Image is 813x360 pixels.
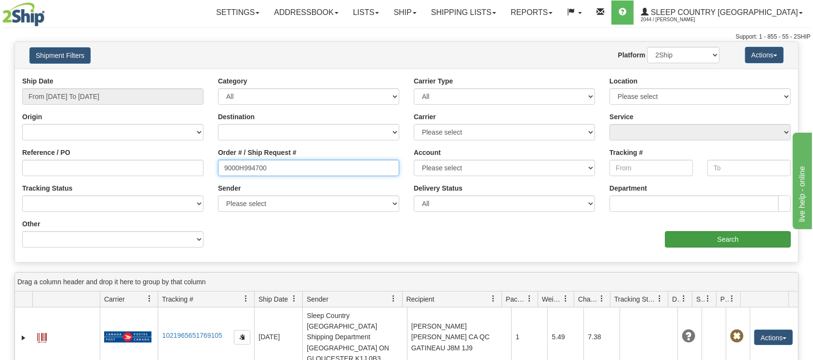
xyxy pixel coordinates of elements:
[258,294,288,304] span: Ship Date
[521,291,538,307] a: Packages filter column settings
[557,291,574,307] a: Weight filter column settings
[696,294,705,304] span: Shipment Issues
[162,294,193,304] span: Tracking #
[730,330,744,343] span: Pickup Not Assigned
[414,76,453,86] label: Carrier Type
[414,112,436,122] label: Carrier
[286,291,302,307] a: Ship Date filter column settings
[218,183,241,193] label: Sender
[7,6,89,17] div: live help - online
[22,148,70,157] label: Reference / PO
[754,330,793,345] button: Actions
[307,294,328,304] span: Sender
[104,294,125,304] span: Carrier
[104,331,151,343] img: 20 - Canada Post
[234,330,250,345] button: Copy to clipboard
[414,148,441,157] label: Account
[745,47,784,63] button: Actions
[503,0,560,25] a: Reports
[238,291,254,307] a: Tracking # filter column settings
[720,294,729,304] span: Pickup Status
[22,219,40,229] label: Other
[649,8,798,16] span: Sleep Country [GEOGRAPHIC_DATA]
[386,0,423,25] a: Ship
[676,291,692,307] a: Delivery Status filter column settings
[2,2,45,27] img: logo2044.jpg
[424,0,503,25] a: Shipping lists
[610,183,647,193] label: Department
[641,15,713,25] span: 2044 / [PERSON_NAME]
[707,160,791,176] input: To
[386,291,402,307] a: Sender filter column settings
[594,291,610,307] a: Charge filter column settings
[22,183,72,193] label: Tracking Status
[29,47,91,64] button: Shipment Filters
[610,76,637,86] label: Location
[610,148,643,157] label: Tracking #
[346,0,386,25] a: Lists
[485,291,501,307] a: Recipient filter column settings
[209,0,267,25] a: Settings
[542,294,562,304] span: Weight
[791,131,812,229] iframe: chat widget
[19,333,28,343] a: Expand
[2,33,811,41] div: Support: 1 - 855 - 55 - 2SHIP
[724,291,740,307] a: Pickup Status filter column settings
[141,291,158,307] a: Carrier filter column settings
[672,294,680,304] span: Delivery Status
[578,294,598,304] span: Charge
[610,112,634,122] label: Service
[506,294,526,304] span: Packages
[22,112,42,122] label: Origin
[15,273,798,291] div: grid grouping header
[218,112,255,122] label: Destination
[22,76,54,86] label: Ship Date
[218,148,297,157] label: Order # / Ship Request #
[634,0,810,25] a: Sleep Country [GEOGRAPHIC_DATA] 2044 / [PERSON_NAME]
[614,294,656,304] span: Tracking Status
[610,160,693,176] input: From
[406,294,434,304] span: Recipient
[665,231,791,248] input: Search
[618,50,645,60] label: Platform
[414,183,462,193] label: Delivery Status
[651,291,668,307] a: Tracking Status filter column settings
[267,0,346,25] a: Addressbook
[700,291,716,307] a: Shipment Issues filter column settings
[218,76,247,86] label: Category
[162,332,222,339] a: 1021965651769105
[682,330,695,343] span: Unknown
[37,329,47,344] a: Label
